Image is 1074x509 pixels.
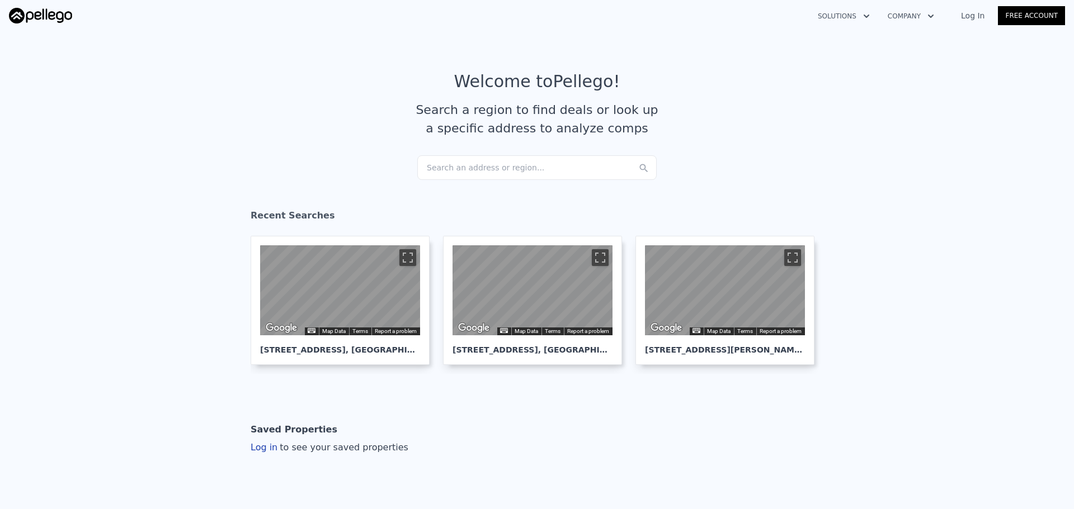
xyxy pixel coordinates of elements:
[260,335,420,355] div: [STREET_ADDRESS] , [GEOGRAPHIC_DATA]
[948,10,998,21] a: Log In
[693,328,700,333] button: Keyboard shortcuts
[399,249,416,266] button: Toggle fullscreen view
[453,245,613,335] div: Map
[308,328,315,333] button: Keyboard shortcuts
[648,321,685,335] a: Open this area in Google Maps (opens a new window)
[251,418,337,441] div: Saved Properties
[592,249,609,266] button: Toggle fullscreen view
[760,328,802,334] a: Report a problem
[545,328,560,334] a: Terms (opens in new tab)
[277,442,408,453] span: to see your saved properties
[737,328,753,334] a: Terms (opens in new tab)
[251,441,408,454] div: Log in
[515,327,538,335] button: Map Data
[454,72,620,92] div: Welcome to Pellego !
[645,245,805,335] div: Map
[648,321,685,335] img: Google
[784,249,801,266] button: Toggle fullscreen view
[322,327,346,335] button: Map Data
[453,245,613,335] div: Street View
[352,328,368,334] a: Terms (opens in new tab)
[260,245,420,335] div: Map
[412,101,662,137] div: Search a region to find deals or look up a specific address to analyze comps
[567,328,609,334] a: Report a problem
[645,335,805,355] div: [STREET_ADDRESS][PERSON_NAME] , [GEOGRAPHIC_DATA]
[260,245,420,335] div: Street View
[635,236,823,365] a: Map [STREET_ADDRESS][PERSON_NAME], [GEOGRAPHIC_DATA]
[453,335,613,355] div: [STREET_ADDRESS] , [GEOGRAPHIC_DATA]
[500,328,508,333] button: Keyboard shortcuts
[443,236,631,365] a: Map [STREET_ADDRESS], [GEOGRAPHIC_DATA]
[455,321,492,335] img: Google
[263,321,300,335] a: Open this area in Google Maps (opens a new window)
[9,8,72,23] img: Pellego
[251,200,823,236] div: Recent Searches
[263,321,300,335] img: Google
[998,6,1065,25] a: Free Account
[645,245,805,335] div: Street View
[809,6,879,26] button: Solutions
[879,6,943,26] button: Company
[251,236,439,365] a: Map [STREET_ADDRESS], [GEOGRAPHIC_DATA]
[417,155,657,180] div: Search an address or region...
[455,321,492,335] a: Open this area in Google Maps (opens a new window)
[375,328,417,334] a: Report a problem
[707,327,731,335] button: Map Data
